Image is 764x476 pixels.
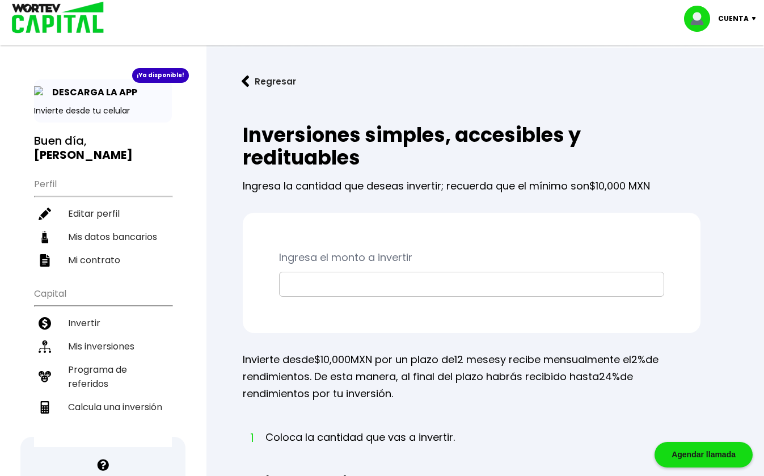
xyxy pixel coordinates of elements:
[34,358,172,395] a: Programa de referidos
[749,17,764,20] img: icon-down
[39,208,51,220] img: editar-icon.952d3147.svg
[243,124,700,169] h2: Inversiones simples, accesibles y redituables
[631,352,645,367] span: 2%
[684,6,718,32] img: profile-image
[39,254,51,267] img: contrato-icon.f2db500c.svg
[34,147,133,163] b: [PERSON_NAME]
[34,86,47,99] img: app-icon
[242,75,250,87] img: flecha izquierda
[47,85,137,99] p: DESCARGA LA APP
[34,202,172,225] a: Editar perfil
[248,429,254,446] span: 1
[34,335,172,358] a: Mis inversiones
[132,68,189,83] div: ¡Ya disponible!
[314,352,351,367] span: $10,000
[34,225,172,248] a: Mis datos bancarios
[718,10,749,27] p: Cuenta
[243,351,700,402] p: Invierte desde MXN por un plazo de y recibe mensualmente el de rendimientos. De esta manera, al f...
[589,179,650,193] span: $10,000 MXN
[599,369,620,384] span: 24%
[243,169,700,195] p: Ingresa la cantidad que deseas invertir; recuerda que el mínimo son
[34,105,172,117] p: Invierte desde tu celular
[39,317,51,330] img: invertir-icon.b3b967d7.svg
[39,340,51,353] img: inversiones-icon.6695dc30.svg
[279,249,664,266] p: Ingresa el monto a invertir
[655,442,753,467] div: Agendar llamada
[34,311,172,335] a: Invertir
[34,395,172,419] a: Calcula una inversión
[39,370,51,383] img: recomiendanos-icon.9b8e9327.svg
[454,352,500,367] span: 12 meses
[39,231,51,243] img: datos-icon.10cf9172.svg
[265,429,455,466] li: Coloca la cantidad que vas a invertir.
[34,134,172,162] h3: Buen día,
[225,66,746,96] a: flecha izquierdaRegresar
[34,281,172,447] ul: Capital
[34,171,172,272] ul: Perfil
[39,401,51,414] img: calculadora-icon.17d418c4.svg
[34,248,172,272] a: Mi contrato
[225,66,313,96] button: Regresar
